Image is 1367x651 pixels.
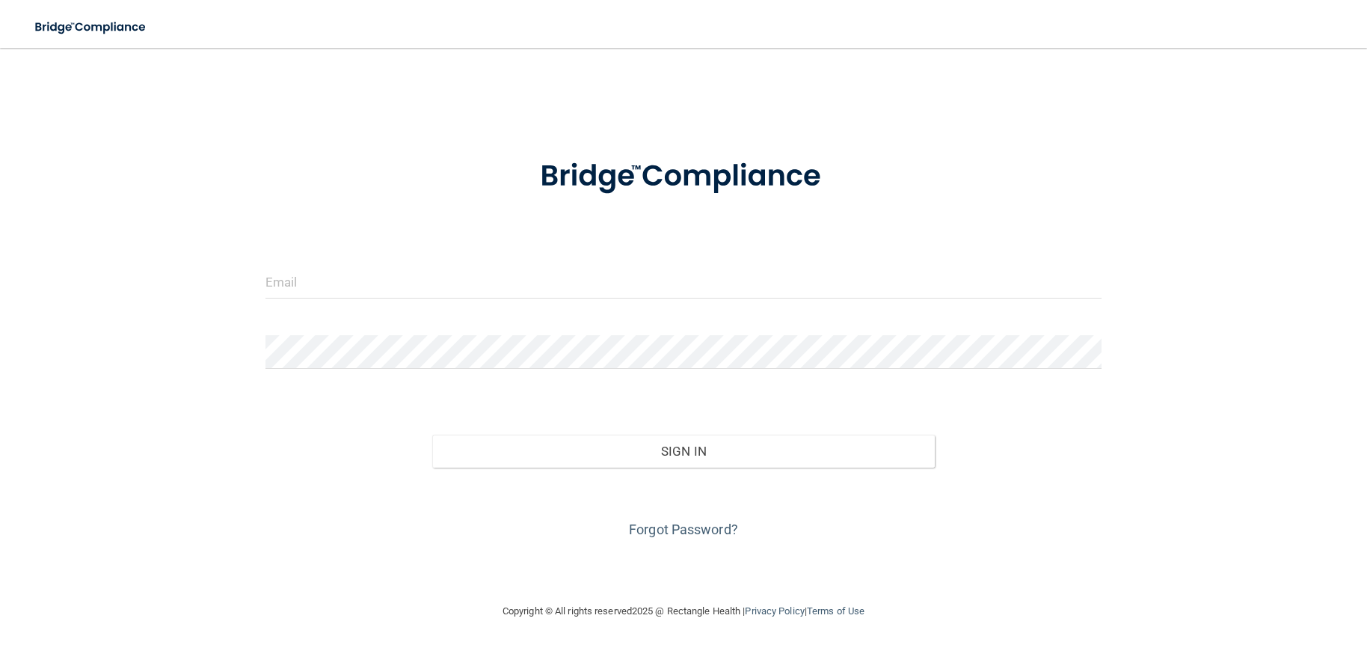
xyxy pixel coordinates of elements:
[265,265,1102,299] input: Email
[807,605,864,617] a: Terms of Use
[745,605,804,617] a: Privacy Policy
[411,587,956,635] div: Copyright © All rights reserved 2025 @ Rectangle Health | |
[509,138,858,216] img: bridge_compliance_login_screen.278c3ca4.svg
[629,522,738,537] a: Forgot Password?
[22,12,160,43] img: bridge_compliance_login_screen.278c3ca4.svg
[432,435,934,468] button: Sign In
